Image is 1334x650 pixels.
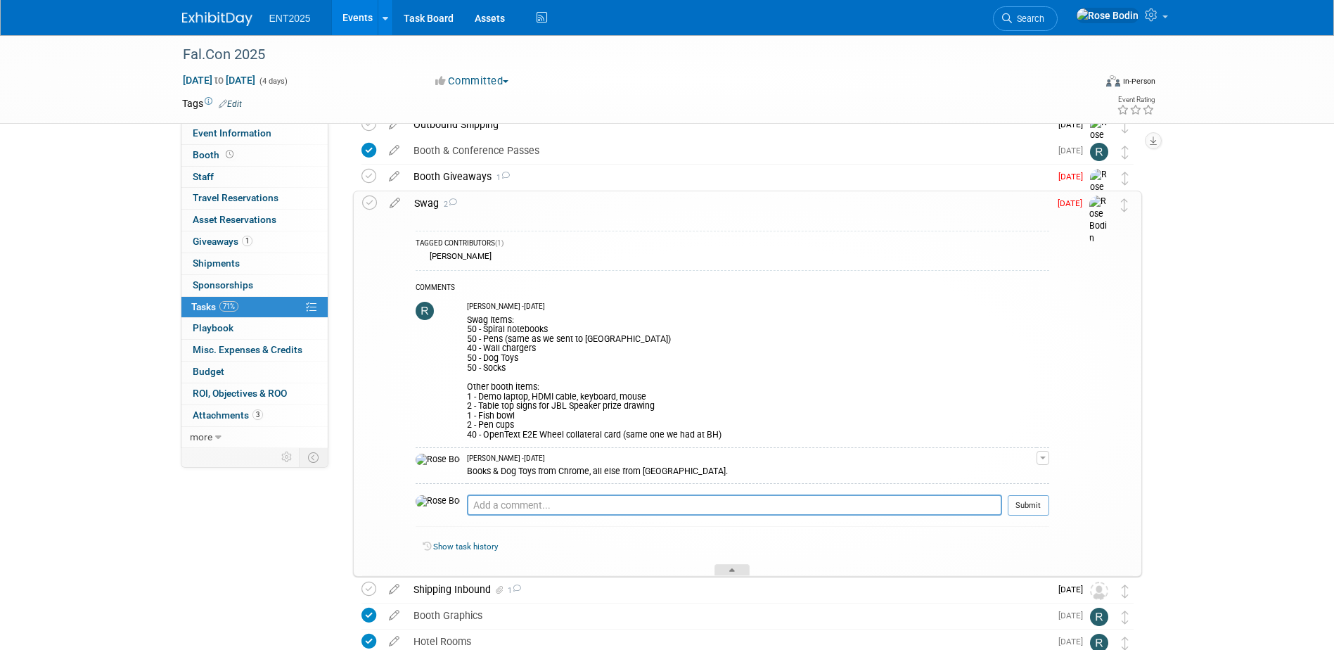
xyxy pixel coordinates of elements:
[181,167,328,188] a: Staff
[993,6,1058,31] a: Search
[190,431,212,442] span: more
[1121,198,1128,212] i: Move task
[269,13,311,24] span: ENT2025
[181,145,328,166] a: Booth
[181,340,328,361] a: Misc. Expenses & Credits
[181,318,328,339] a: Playbook
[382,583,406,596] a: edit
[181,188,328,209] a: Travel Reservations
[252,409,263,420] span: 3
[1122,611,1129,624] i: Move task
[182,96,242,110] td: Tags
[416,238,1049,250] div: TAGGED CONTRIBUTORS
[1012,13,1044,24] span: Search
[383,197,407,210] a: edit
[416,454,460,466] img: Rose Bodin
[495,239,504,247] span: (1)
[430,74,514,89] button: Committed
[181,362,328,383] a: Budget
[1117,96,1155,103] div: Event Rating
[242,236,252,246] span: 1
[1058,120,1090,129] span: [DATE]
[181,210,328,231] a: Asset Reservations
[382,635,406,648] a: edit
[406,578,1050,601] div: Shipping Inbound
[382,609,406,622] a: edit
[1058,611,1090,620] span: [DATE]
[181,427,328,448] a: more
[382,118,406,131] a: edit
[181,275,328,296] a: Sponsorships
[193,171,214,182] span: Staff
[181,123,328,144] a: Event Information
[426,251,492,261] div: [PERSON_NAME]
[181,297,328,318] a: Tasks71%
[193,322,233,333] span: Playbook
[506,586,521,595] span: 1
[193,409,263,421] span: Attachments
[181,383,328,404] a: ROI, Objectives & ROO
[299,448,328,466] td: Toggle Event Tabs
[416,302,434,320] img: Randy McDonald
[1090,582,1108,600] img: Unassigned
[406,604,1050,627] div: Booth Graphics
[407,191,1049,215] div: Swag
[182,12,252,26] img: ExhibitDay
[193,127,271,139] span: Event Information
[406,113,1050,136] div: Outbound Shipping
[416,495,460,508] img: Rose Bodin
[1058,172,1090,181] span: [DATE]
[191,301,238,312] span: Tasks
[1122,120,1129,133] i: Move task
[1122,146,1129,159] i: Move task
[1089,196,1110,246] img: Rose Bodin
[406,139,1050,162] div: Booth & Conference Passes
[492,173,510,182] span: 1
[1106,75,1120,87] img: Format-Inperson.png
[193,279,253,291] span: Sponsorships
[181,405,328,426] a: Attachments3
[439,200,457,209] span: 2
[467,454,545,464] span: [PERSON_NAME] - [DATE]
[193,388,287,399] span: ROI, Objectives & ROO
[1008,495,1049,516] button: Submit
[219,99,242,109] a: Edit
[193,257,240,269] span: Shipments
[1090,608,1108,626] img: Randy McDonald
[212,75,226,86] span: to
[193,344,302,355] span: Misc. Expenses & Credits
[1076,8,1139,23] img: Rose Bodin
[467,464,1037,477] div: Books & Dog Toys from Chrome, all else from [GEOGRAPHIC_DATA].
[193,236,252,247] span: Giveaways
[258,77,288,86] span: (4 days)
[382,170,406,183] a: edit
[433,542,498,552] a: Show task history
[193,366,224,377] span: Budget
[181,253,328,274] a: Shipments
[467,302,545,312] span: [PERSON_NAME] - [DATE]
[193,214,276,225] span: Asset Reservations
[1090,143,1108,161] img: Randy McDonald
[182,74,256,87] span: [DATE] [DATE]
[1058,198,1089,208] span: [DATE]
[416,281,1049,296] div: COMMENTS
[181,231,328,253] a: Giveaways1
[223,149,236,160] span: Booth not reserved yet
[382,144,406,157] a: edit
[467,312,1037,440] div: Swag Items: 50 - Spiral notebooks 50 - Pens (same as we sent to [GEOGRAPHIC_DATA]) 40 - Wall char...
[1122,637,1129,650] i: Move task
[1058,146,1090,155] span: [DATE]
[1122,585,1129,598] i: Move task
[193,149,236,160] span: Booth
[275,448,300,466] td: Personalize Event Tab Strip
[1058,585,1090,594] span: [DATE]
[1090,169,1111,219] img: Rose Bodin
[1122,172,1129,185] i: Move task
[1122,76,1155,87] div: In-Person
[1058,637,1090,646] span: [DATE]
[1011,73,1156,94] div: Event Format
[193,192,278,203] span: Travel Reservations
[178,42,1073,68] div: Fal.Con 2025
[406,165,1050,189] div: Booth Giveaways
[219,301,238,312] span: 71%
